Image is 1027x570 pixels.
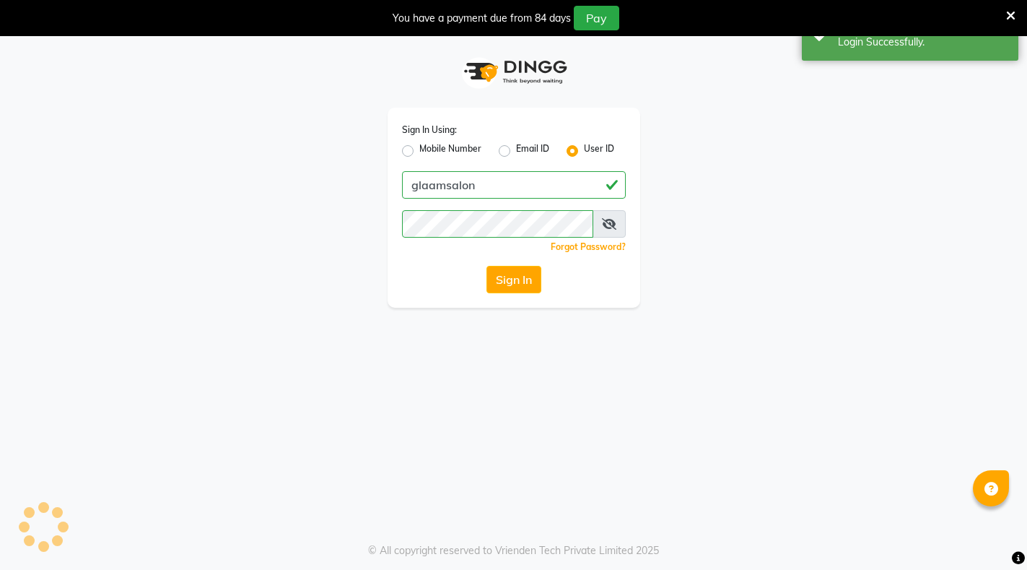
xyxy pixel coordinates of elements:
[966,512,1013,556] iframe: chat widget
[456,51,572,93] img: logo1.svg
[402,124,457,137] label: Sign In Using:
[551,241,626,252] a: Forgot Password?
[402,210,593,238] input: Username
[584,142,614,160] label: User ID
[419,142,481,160] label: Mobile Number
[486,266,541,293] button: Sign In
[838,35,1008,50] div: Login Successfully.
[393,11,571,26] div: You have a payment due from 84 days
[402,171,626,199] input: Username
[516,142,549,160] label: Email ID
[574,6,619,30] button: Pay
